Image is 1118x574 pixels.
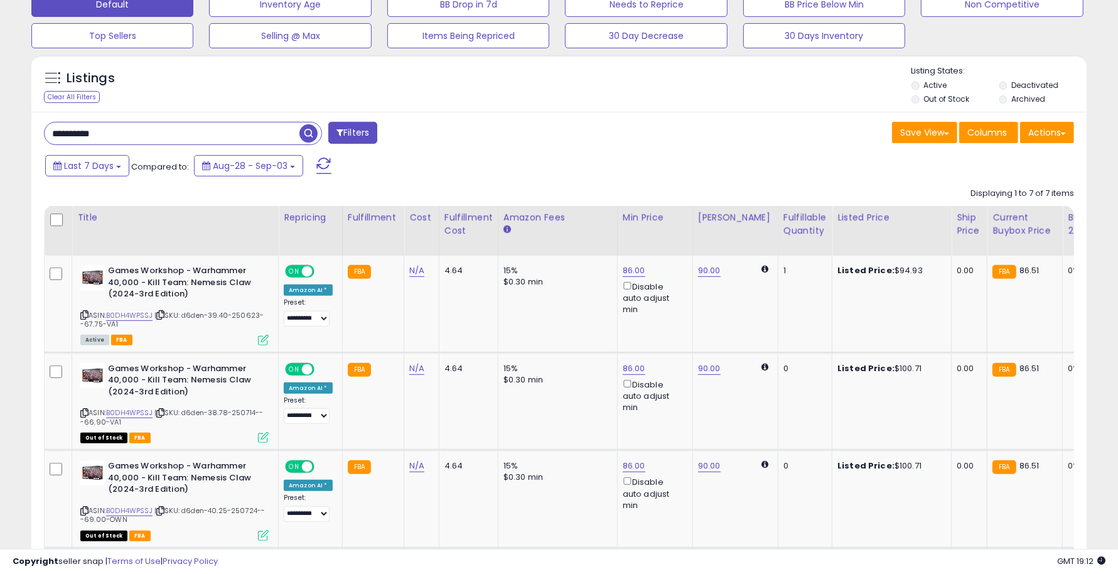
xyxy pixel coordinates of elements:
small: Amazon Fees. [503,224,511,236]
a: 90.00 [698,362,721,375]
div: Disable auto adjust min [623,279,683,315]
span: ON [286,266,302,277]
a: B0DH4WPSSJ [106,310,153,321]
label: Deactivated [1011,80,1058,90]
div: Preset: [284,494,333,522]
div: Listed Price [837,211,946,224]
strong: Copyright [13,555,58,567]
b: Games Workshop - Warhammer 40,000 - Kill Team: Nemesis Claw (2024-3rd Edition) [108,363,261,401]
b: Listed Price: [837,264,895,276]
label: Active [923,80,947,90]
label: Out of Stock [923,94,969,104]
span: Aug-28 - Sep-03 [213,160,288,172]
div: seller snap | | [13,556,218,568]
span: FBA [129,531,151,541]
span: Columns [967,126,1007,139]
div: $100.71 [837,460,942,472]
span: Compared to: [131,161,189,173]
div: Disable auto adjust min [623,475,683,511]
div: 1 [783,265,822,276]
span: All listings currently available for purchase on Amazon [80,335,109,345]
small: FBA [992,460,1016,474]
button: Aug-28 - Sep-03 [194,155,303,176]
div: Amazon AI * [284,382,333,394]
div: $100.71 [837,363,942,374]
small: FBA [992,363,1016,377]
div: Preset: [284,298,333,327]
b: Games Workshop - Warhammer 40,000 - Kill Team: Nemesis Claw (2024-3rd Edition) [108,265,261,303]
b: Games Workshop - Warhammer 40,000 - Kill Team: Nemesis Claw (2024-3rd Edition) [108,460,261,499]
span: Last 7 Days [64,160,114,172]
img: 41dlie8-FiL._SL40_.jpg [80,460,105,485]
div: Fulfillment [348,211,399,224]
div: Amazon AI * [284,480,333,491]
div: Disable auto adjust min [623,377,683,413]
b: Listed Price: [837,460,895,472]
span: 86.51 [1019,362,1040,374]
div: 0 [783,460,822,472]
div: BB Share 24h. [1068,211,1114,237]
p: Listing States: [911,65,1087,77]
a: 90.00 [698,264,721,277]
div: 4.64 [444,363,488,374]
span: | SKU: d6den-39.40-250623--67.75-VA1 [80,310,264,329]
a: 86.00 [623,264,645,277]
a: B0DH4WPSSJ [106,408,153,418]
img: 41dlie8-FiL._SL40_.jpg [80,265,105,290]
div: Fulfillable Quantity [783,211,827,237]
a: 90.00 [698,460,721,472]
small: FBA [348,265,371,279]
span: OFF [313,462,333,472]
div: $0.30 min [503,276,608,288]
a: N/A [409,362,424,375]
div: $94.93 [837,265,942,276]
button: Columns [959,122,1018,143]
button: Top Sellers [31,23,193,48]
a: Terms of Use [107,555,161,567]
button: Last 7 Days [45,155,129,176]
button: Actions [1020,122,1074,143]
a: N/A [409,264,424,277]
small: FBA [348,460,371,474]
i: Calculated using Dynamic Max Price. [761,265,768,273]
a: Privacy Policy [163,555,218,567]
span: FBA [129,433,151,443]
a: N/A [409,460,424,472]
span: 86.51 [1019,460,1040,472]
div: 0.00 [957,363,977,374]
div: Cost [409,211,434,224]
span: ON [286,364,302,374]
div: Current Buybox Price [992,211,1057,237]
span: All listings that are currently out of stock and unavailable for purchase on Amazon [80,433,127,443]
div: $0.30 min [503,374,608,386]
h5: Listings [67,70,115,87]
img: 41dlie8-FiL._SL40_.jpg [80,363,105,388]
div: 4.64 [444,265,488,276]
button: Save View [892,122,957,143]
button: Items Being Repriced [387,23,549,48]
button: 30 Days Inventory [743,23,905,48]
button: Filters [328,122,377,144]
div: [PERSON_NAME] [698,211,773,224]
div: Title [77,211,273,224]
span: OFF [313,364,333,374]
span: OFF [313,266,333,277]
div: 0% [1068,265,1109,276]
a: B0DH4WPSSJ [106,506,153,516]
label: Archived [1011,94,1045,104]
small: FBA [348,363,371,377]
div: $0.30 min [503,472,608,483]
div: Amazon AI * [284,284,333,296]
span: 86.51 [1019,264,1040,276]
div: Ship Price [957,211,982,237]
a: 86.00 [623,460,645,472]
small: FBA [992,265,1016,279]
div: ASIN: [80,363,269,442]
button: 30 Day Decrease [565,23,727,48]
div: Preset: [284,396,333,425]
span: ON [286,462,302,472]
a: 86.00 [623,362,645,375]
div: 0.00 [957,460,977,472]
div: 0.00 [957,265,977,276]
span: FBA [111,335,132,345]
